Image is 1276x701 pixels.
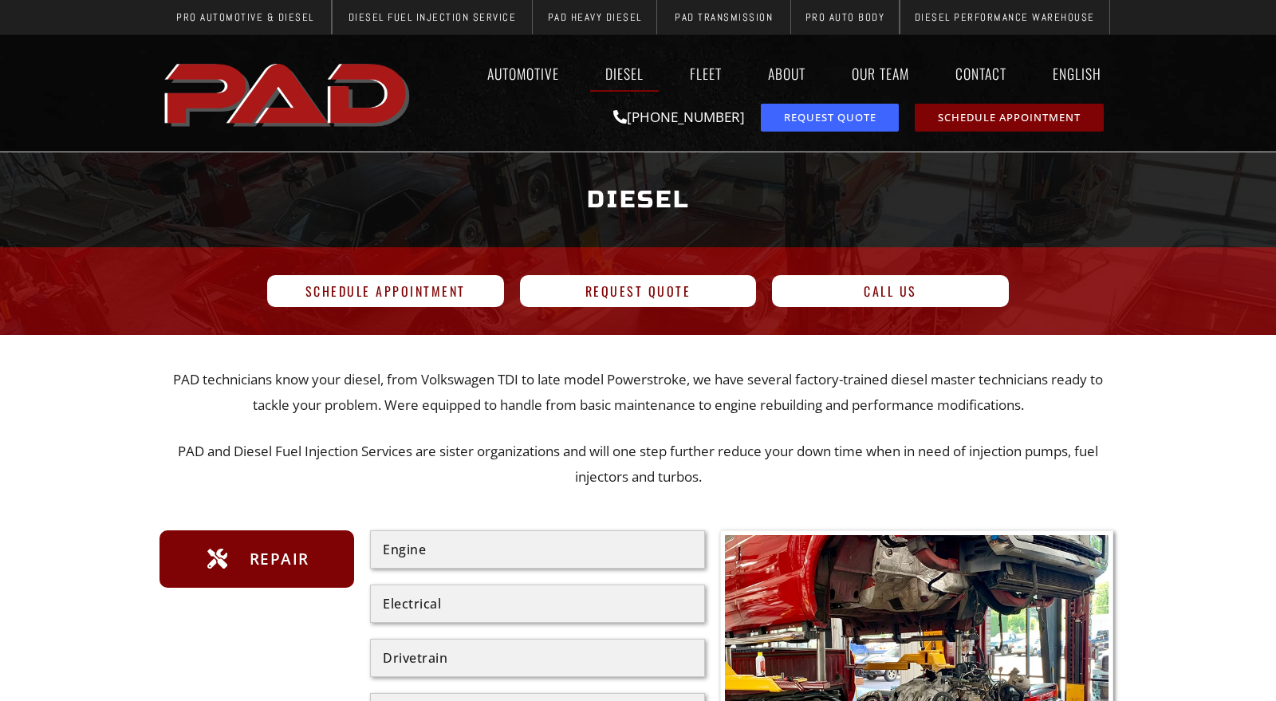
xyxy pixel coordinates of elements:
div: Electrical [383,597,692,610]
a: request a service or repair quote [761,104,899,132]
span: Call Us [864,285,917,297]
h1: Diesel [167,170,1109,230]
span: Diesel Fuel Injection Service [349,12,517,22]
span: Pro Automotive & Diesel [176,12,314,22]
span: Request Quote [784,112,876,123]
span: PAD Transmission [675,12,773,22]
div: Engine [383,543,692,556]
a: English [1038,55,1116,92]
img: The image shows the word "PAD" in bold, red, uppercase letters with a slight shadow effect. [159,50,418,136]
a: Contact [940,55,1022,92]
a: Schedule Appointment [267,275,504,307]
span: Diesel Performance Warehouse [915,12,1095,22]
a: Request Quote [520,275,757,307]
a: pro automotive and diesel home page [159,50,418,136]
span: Repair [246,546,309,572]
p: PAD technicians know your diesel, from Volkswagen TDI to late model Powerstroke, we have several ... [159,367,1116,419]
a: Automotive [472,55,574,92]
span: Schedule Appointment [305,285,466,297]
nav: Menu [418,55,1116,92]
span: Request Quote [585,285,691,297]
span: Pro Auto Body [805,12,885,22]
a: Call Us [772,275,1009,307]
div: Drivetrain [383,652,692,664]
a: [PHONE_NUMBER] [613,108,745,126]
a: Diesel [590,55,659,92]
a: Our Team [837,55,924,92]
p: PAD and Diesel Fuel Injection Services are sister organizations and will one step further reduce ... [159,439,1116,490]
span: PAD Heavy Diesel [548,12,642,22]
a: Fleet [675,55,737,92]
span: Schedule Appointment [938,112,1081,123]
a: schedule repair or service appointment [915,104,1104,132]
a: About [753,55,821,92]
